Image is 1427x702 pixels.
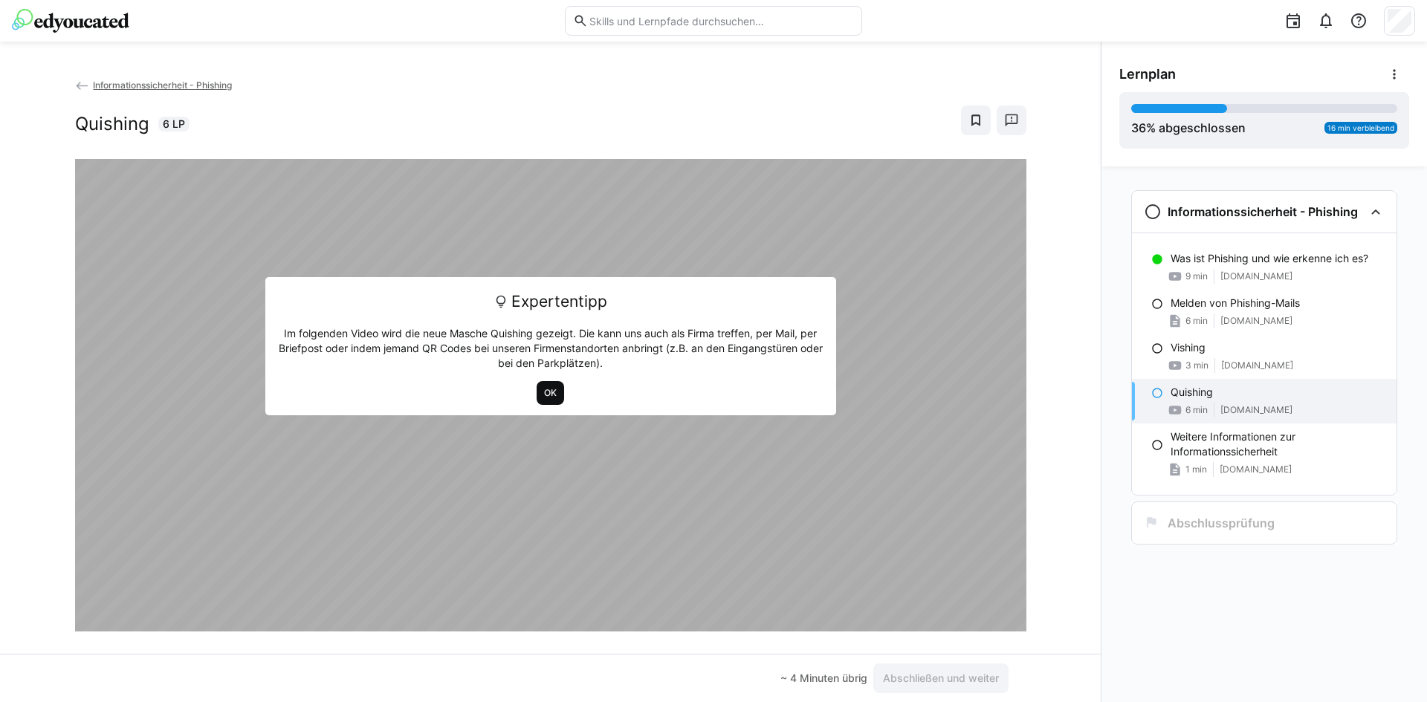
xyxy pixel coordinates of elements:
[1185,404,1208,416] span: 6 min
[1131,120,1146,135] span: 36
[276,326,826,371] p: Im folgenden Video wird die neue Masche Quishing gezeigt. Die kann uns auch als Firma treffen, pe...
[1171,385,1213,400] p: Quishing
[1185,315,1208,327] span: 6 min
[1220,270,1292,282] span: [DOMAIN_NAME]
[511,287,607,316] span: Expertentipp
[1220,404,1292,416] span: [DOMAIN_NAME]
[873,663,1009,693] button: Abschließen und weiter
[1171,251,1368,266] p: Was ist Phishing und wie erkenne ich es?
[1185,360,1208,371] span: 3 min
[1221,360,1293,371] span: [DOMAIN_NAME]
[588,14,854,27] input: Skills und Lernpfade durchsuchen…
[1171,429,1385,459] p: Weitere Informationen zur Informationssicherheit
[93,79,232,91] span: Informationssicherheit - Phishing
[1119,66,1176,82] span: Lernplan
[543,387,558,399] span: OK
[780,671,867,686] div: ~ 4 Minuten übrig
[1220,315,1292,327] span: [DOMAIN_NAME]
[1185,464,1207,475] span: 1 min
[1168,516,1275,530] h3: Abschlussprüfung
[1327,123,1394,132] span: 16 min verbleibend
[1220,464,1292,475] span: [DOMAIN_NAME]
[75,113,149,135] h2: Quishing
[1185,270,1208,282] span: 9 min
[75,79,233,91] a: Informationssicherheit - Phishing
[537,381,564,405] button: OK
[1171,296,1300,311] p: Melden von Phishing-Mails
[1171,340,1206,355] p: Vishing
[1168,204,1358,219] h3: Informationssicherheit - Phishing
[881,671,1001,686] span: Abschließen und weiter
[163,117,185,131] span: 6 LP
[1131,119,1246,137] div: % abgeschlossen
